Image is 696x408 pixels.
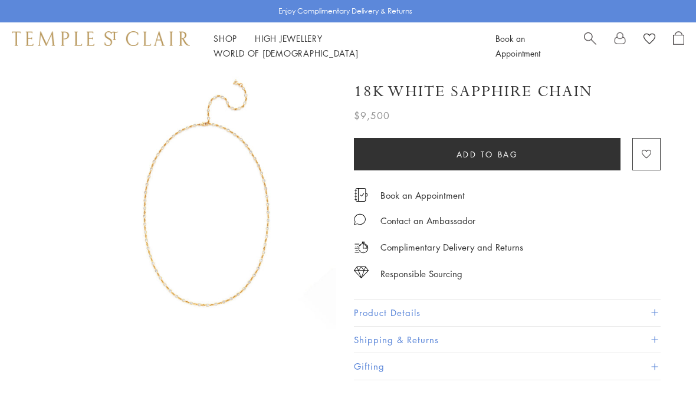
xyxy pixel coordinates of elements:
a: View Wishlist [644,31,655,49]
h1: 18K White Sapphire Chain [354,81,593,102]
button: Add to bag [354,138,621,170]
div: Responsible Sourcing [380,266,462,281]
button: Product Details [354,300,661,326]
img: MessageIcon-01_2.svg [354,213,366,225]
p: Enjoy Complimentary Delivery & Returns [278,5,412,17]
button: Shipping & Returns [354,327,661,353]
p: Complimentary Delivery and Returns [380,240,523,255]
img: icon_delivery.svg [354,240,369,255]
button: Gifting [354,353,661,380]
a: ShopShop [214,32,237,44]
span: $9,500 [354,108,390,123]
a: High JewelleryHigh Jewellery [255,32,323,44]
a: Search [584,31,596,61]
img: icon_appointment.svg [354,188,368,202]
div: Contact an Ambassador [380,213,475,228]
a: World of [DEMOGRAPHIC_DATA]World of [DEMOGRAPHIC_DATA] [214,47,358,59]
a: Book an Appointment [495,32,540,59]
img: Temple St. Clair [12,31,190,45]
nav: Main navigation [214,31,469,61]
span: Add to bag [457,148,518,161]
img: icon_sourcing.svg [354,266,369,278]
a: Open Shopping Bag [673,31,684,61]
a: Book an Appointment [380,189,465,202]
iframe: Gorgias live chat messenger [643,358,684,396]
img: 18K White Sapphire Chain [77,70,336,329]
